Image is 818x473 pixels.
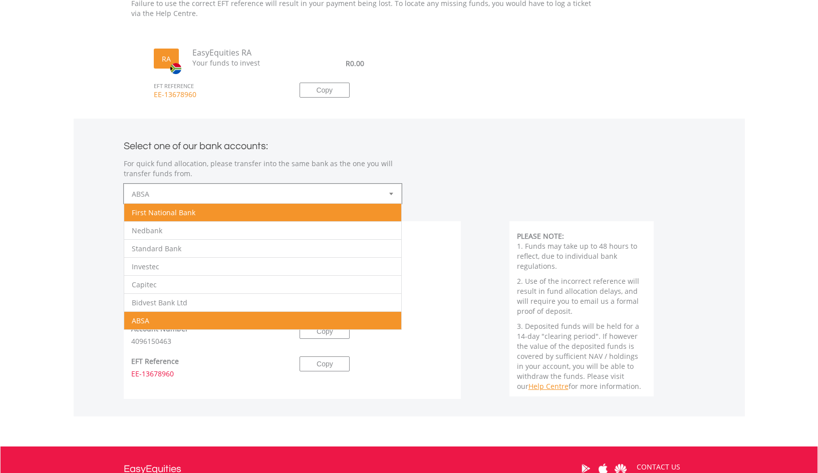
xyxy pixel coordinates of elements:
p: 1. Funds may take up to 48 hours to reflect, due to individual bank regulations. [517,241,647,271]
li: ABSA [124,311,401,329]
p: 2. Use of the incorrect reference will result in fund allocation delays, and will require you to ... [517,276,647,316]
label: EFT Reference [131,356,179,366]
button: Copy [300,356,350,371]
p: For quick fund allocation, please transfer into the same bank as the one you will transfer funds ... [124,159,402,179]
li: Standard Bank [124,239,401,257]
label: Select one of our bank accounts: [124,138,268,151]
b: PLEASE NOTE: [517,231,564,241]
span: Your funds to invest [185,58,285,68]
button: Copy [300,83,350,98]
li: Bidvest Bank Ltd [124,293,401,311]
a: Help Centre [528,381,569,391]
span: R0.00 [346,59,364,68]
span: 4096150463 [131,336,171,346]
span: EFT REFERENCE [146,69,285,90]
span: EE-13678960 [146,90,285,109]
span: EasyEquities RA [185,47,285,59]
li: First National Bank [124,203,401,221]
li: Investec [124,257,401,275]
span: ABSA [132,184,379,204]
p: 3. Deposited funds will be held for a 14-day "clearing period". If however the value of the depos... [517,321,647,391]
label: RA [162,54,171,64]
span: EE-13678960 [131,369,174,378]
li: Nedbank [124,221,401,239]
li: Capitec [124,275,401,293]
button: Copy [300,324,350,339]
